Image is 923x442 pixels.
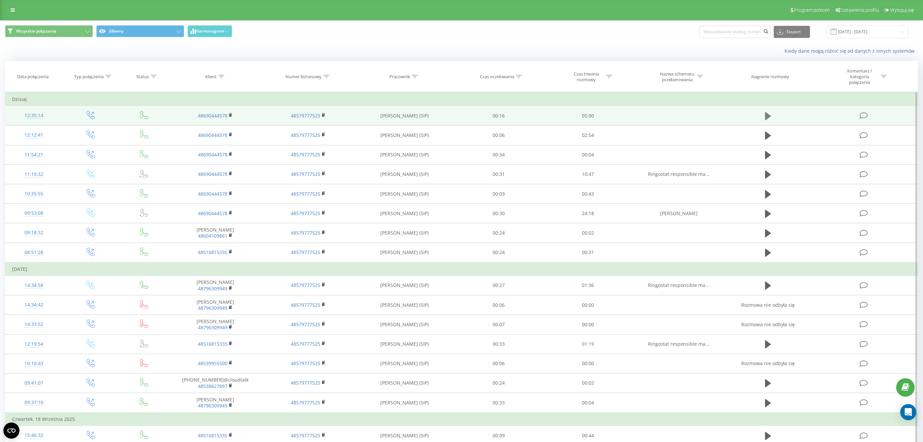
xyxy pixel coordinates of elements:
button: Eksport [774,26,810,38]
a: 48579777525 [291,321,320,328]
td: 00:24 [454,223,543,243]
td: 05:00 [543,106,633,126]
a: 48579777525 [291,380,320,386]
td: [PERSON_NAME] (SIP) [355,184,454,204]
td: 00:43 [543,184,633,204]
a: 48796309949 [198,305,227,311]
a: 48579777525 [291,132,320,138]
td: 00:33 [454,393,543,413]
td: [PERSON_NAME] (SIP) [355,164,454,184]
td: Dzisiaj [5,93,918,106]
a: 48796309949 [198,402,227,409]
a: 48516815335 [198,341,227,347]
td: [DATE] [5,262,918,276]
td: 00:30 [454,204,543,223]
a: 48539955500 [198,360,227,366]
a: 48579777525 [291,249,320,255]
div: 09:18:32 [12,226,56,239]
td: 10:47 [543,164,633,184]
span: Ringostat responsible ma... [648,171,709,177]
button: Harmonogram [187,25,232,37]
div: 14:34:42 [12,298,56,311]
a: 48579777525 [291,112,320,119]
div: Czas trwania rozmowy [568,71,604,83]
a: 48579777525 [291,151,320,158]
td: [PERSON_NAME] [169,315,262,334]
span: Ringostat responsible ma... [648,282,709,288]
td: 00:33 [454,334,543,354]
td: 00:09 [454,184,543,204]
td: [PERSON_NAME] (SIP) [355,223,454,243]
a: 48579777525 [291,191,320,197]
div: Klient [205,74,217,80]
td: 00:02 [543,223,633,243]
td: 00:00 [543,295,633,315]
td: [PERSON_NAME] (SIP) [355,126,454,145]
div: Nagranie rozmowy [751,74,789,80]
a: 48690444578 [198,191,227,197]
div: 12:35:14 [12,109,56,122]
div: Nazwa schematu przekierowania [659,71,695,83]
a: 48579777525 [291,341,320,347]
td: 00:16 [454,106,543,126]
td: 00:00 [543,315,633,334]
td: 00:02 [543,373,633,393]
td: 00:04 [543,393,633,413]
td: [PERSON_NAME] (SIP) [355,243,454,262]
div: Status [136,74,149,80]
button: Open CMP widget [3,423,19,439]
td: [PERSON_NAME] [169,223,262,243]
a: 48516815335 [198,432,227,439]
td: [PERSON_NAME] (SIP) [355,315,454,334]
div: 11:19:32 [12,168,56,181]
td: 00:06 [454,126,543,145]
td: 00:06 [454,295,543,315]
a: 48604109861 [198,233,227,239]
td: 01:19 [543,334,633,354]
span: Rozmowa nie odbyła się [741,360,795,366]
span: Ustawienia profilu [841,7,879,13]
td: [PERSON_NAME] [169,295,262,315]
span: Ringostat responsible ma... [648,341,709,347]
div: Pracownik [389,74,410,80]
a: 48796309949 [198,324,227,331]
input: Wyszukiwanie według numeru [699,26,770,38]
a: 48690444578 [198,151,227,158]
a: 48579777525 [291,171,320,177]
td: 00:31 [454,164,543,184]
td: 00:24 [454,373,543,393]
a: Kiedy dane mogą różnić się od danych z innych systemów [784,48,918,54]
button: Główny [96,25,184,37]
td: [PERSON_NAME] (SIP) [355,373,454,393]
div: Typ połączenia [74,74,104,80]
td: [PERSON_NAME] [169,276,262,295]
td: [PERSON_NAME] [633,204,725,223]
div: 08:51:28 [12,246,56,259]
td: [PERSON_NAME] (SIP) [355,334,454,354]
a: 48579777525 [291,210,320,216]
a: 48579777525 [291,230,320,236]
div: 14:34:58 [12,279,56,292]
td: 24:18 [543,204,633,223]
td: [PHONE_NUMBER]@cloudtalk [169,373,262,393]
td: 00:24 [454,243,543,262]
td: [PERSON_NAME] (SIP) [355,204,454,223]
a: 48579777525 [291,360,320,366]
td: [PERSON_NAME] (SIP) [355,393,454,413]
td: 00:34 [454,145,543,164]
a: 48579777525 [291,302,320,308]
td: [PERSON_NAME] (SIP) [355,106,454,126]
a: 48690444578 [198,210,227,216]
td: 00:31 [543,243,633,262]
td: [PERSON_NAME] (SIP) [355,276,454,295]
div: 10:10:43 [12,357,56,370]
a: 48579777525 [291,282,320,288]
div: 12:19:54 [12,338,56,351]
td: 02:54 [543,126,633,145]
td: Czwartek, 18 Września 2025 [5,412,918,426]
td: [PERSON_NAME] (SIP) [355,145,454,164]
div: Data połączenia [17,74,49,80]
td: 00:07 [454,315,543,334]
a: 48690444578 [198,132,227,138]
td: 01:36 [543,276,633,295]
